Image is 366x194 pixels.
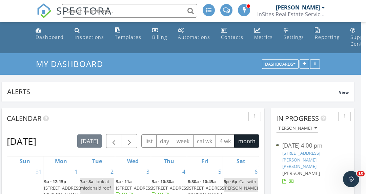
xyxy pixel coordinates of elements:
button: Next month [122,134,138,148]
span: 9a - 12:15p [44,178,66,185]
a: Reporting [312,24,342,44]
iframe: Intercom live chat [343,171,359,187]
input: Search everything... [62,4,197,18]
a: Metrics [251,24,276,44]
span: [PERSON_NAME] [282,170,320,176]
a: Go to September 1, 2025 [73,166,79,177]
a: Dashboard [33,24,66,44]
a: Wednesday [126,156,140,166]
a: Go to September 5, 2025 [217,166,223,177]
span: In Progress [276,114,319,123]
button: 4 wk [216,134,235,148]
button: [PERSON_NAME] [276,124,318,133]
span: View [339,89,349,95]
div: Templates [115,34,141,40]
button: [DATE] [77,134,102,148]
div: Inspections [75,34,104,40]
div: Billing [152,34,167,40]
a: SPECTORA [37,9,112,23]
span: Call with [PERSON_NAME] [224,178,258,191]
a: Settings [281,24,307,44]
img: The Best Home Inspection Software - Spectora [37,3,52,18]
button: list [141,134,157,148]
a: Monday [54,156,68,166]
div: [DATE] 4:00 pm [282,142,343,150]
a: Billing [149,24,170,44]
span: 5p - 6p [224,178,237,185]
button: Dashboards [262,60,299,69]
a: Friday [200,156,210,166]
span: 10 [357,171,365,176]
div: Settings [284,34,304,40]
button: month [234,134,259,148]
a: Go to September 4, 2025 [181,166,187,177]
a: Go to September 6, 2025 [253,166,259,177]
div: Dashboards [265,62,296,67]
a: Go to September 3, 2025 [145,166,151,177]
div: Alerts [7,87,339,96]
a: Automations (Advanced) [175,24,213,44]
div: Reporting [315,34,340,40]
a: Go to August 31, 2025 [34,166,43,177]
button: week [173,134,194,148]
a: Thursday [162,156,176,166]
a: My Dashboard [36,58,109,69]
a: Inspections [72,24,107,44]
div: [PERSON_NAME] [278,126,317,131]
div: Metrics [254,34,273,40]
div: Dashboard [36,34,64,40]
span: 9a - 11a [116,178,132,185]
a: Go to September 2, 2025 [109,166,115,177]
img: streetview [276,144,279,147]
div: InSites Real Estate Services [257,11,325,18]
span: 8:30a - 10:45a [188,178,216,185]
div: Contacts [221,34,243,40]
span: 9a - 10:30a [152,178,174,185]
button: day [156,134,173,148]
div: Automations [178,34,210,40]
button: cal wk [193,134,216,148]
span: [STREET_ADDRESS] [116,185,154,191]
a: [STREET_ADDRESS][PERSON_NAME][PERSON_NAME] [282,150,320,169]
a: [DATE] 4:00 pm [STREET_ADDRESS][PERSON_NAME][PERSON_NAME] [PERSON_NAME] [276,142,349,185]
a: Templates [112,24,144,44]
a: Sunday [18,156,32,166]
a: Saturday [235,156,247,166]
a: Tuesday [91,156,103,166]
span: look at micdonald roof [80,178,111,191]
span: Calendar [7,114,41,123]
h2: [DATE] [7,134,36,148]
div: [PERSON_NAME] [276,4,320,11]
span: [STREET_ADDRESS] [152,185,190,191]
button: Previous month [106,134,122,148]
a: Contacts [218,24,246,44]
span: 7a - 8a [80,178,94,185]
